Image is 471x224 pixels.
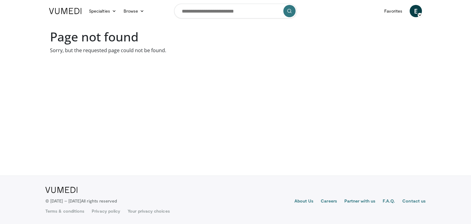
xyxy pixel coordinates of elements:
[321,198,337,205] a: Careers
[85,5,120,17] a: Specialties
[45,187,78,193] img: VuMedi Logo
[344,198,375,205] a: Partner with us
[81,198,117,203] span: All rights reserved
[128,208,170,214] a: Your privacy choices
[50,47,421,54] p: Sorry, but the requested page could not be found.
[381,5,406,17] a: Favorites
[45,208,84,214] a: Terms & conditions
[92,208,120,214] a: Privacy policy
[49,8,82,14] img: VuMedi Logo
[383,198,395,205] a: F.A.Q.
[45,198,117,204] p: © [DATE] – [DATE]
[50,29,421,44] h1: Page not found
[120,5,148,17] a: Browse
[410,5,422,17] a: E
[294,198,314,205] a: About Us
[174,4,297,18] input: Search topics, interventions
[402,198,426,205] a: Contact us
